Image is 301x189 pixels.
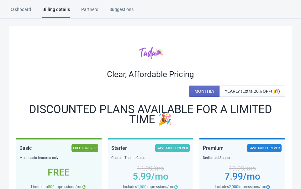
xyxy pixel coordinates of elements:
[48,185,55,189] span: 500
[243,171,260,182] span: /mo
[111,174,190,179] div: 5.99
[19,170,98,175] div: Free
[16,104,285,124] div: DISCOUNTED PLANS AVAILABLE FOR A LIMITED TIME 🎉
[137,185,146,189] span: 1,000
[123,185,174,189] span: Includes impressions/mo
[225,89,280,94] span: YEARLY (Extra 20% OFF! 🎉)
[203,174,282,179] div: 7.99
[203,144,224,152] div: Premium
[151,171,168,182] span: /mo
[194,89,214,94] span: MONTHLY
[109,6,134,17] div: Suggestions
[81,6,98,17] div: Partners
[19,144,32,152] div: Basic
[16,69,285,79] div: Clear, Affordable Pricing
[189,86,220,97] button: MONTHLY
[219,86,285,97] button: YEARLY (Extra 20% OFF! 🎉)
[9,6,31,17] div: Dashboard
[155,144,190,152] div: SAVE 60% FOREVER
[203,166,282,171] div: 19.99 /mo
[215,185,266,189] span: Includes impressions/mo
[19,155,98,161] div: Most basic features only
[247,144,282,152] div: SAVE 60% FOREVER
[71,144,98,152] div: FREE FOREVER
[111,155,190,161] div: Custom Theme Colors
[111,166,190,171] div: 14.99 /mo
[229,185,238,189] span: 2,000
[111,144,127,152] div: Starter
[42,6,70,18] div: Billing details
[139,46,163,59] img: tadacolor.png
[203,155,282,161] div: Dedicated Support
